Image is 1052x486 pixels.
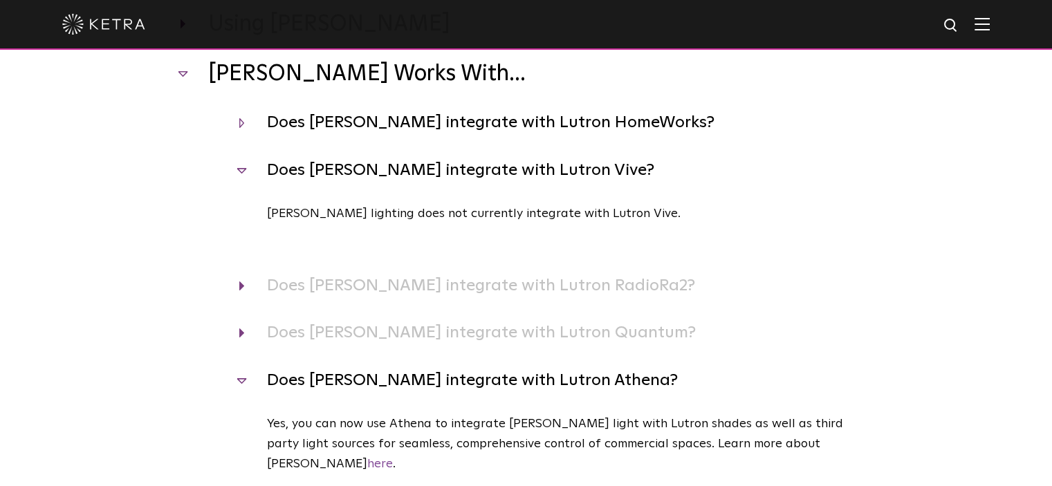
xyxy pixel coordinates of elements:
span: . [393,458,396,470]
img: ketra-logo-2019-white [62,14,145,35]
img: Hamburger%20Nav.svg [975,17,990,30]
h4: Does [PERSON_NAME] integrate with Lutron Athena? [239,367,872,393]
h4: Does [PERSON_NAME] integrate with Lutron RadioRa2? [239,272,872,299]
p: [PERSON_NAME] lighting does not currently integrate with Lutron Vive. [267,204,872,224]
span: Yes, you can now use Athena to integrate [PERSON_NAME] light with Lutron shades as well as third ... [267,418,843,470]
h4: Does [PERSON_NAME] integrate with Lutron HomeWorks? [239,109,872,135]
img: search icon [943,17,960,35]
a: here [367,458,393,470]
h4: Does [PERSON_NAME] integrate with Lutron Vive? [239,157,872,183]
h3: [PERSON_NAME] Works With... [181,60,872,89]
h4: Does [PERSON_NAME] integrate with Lutron Quantum? [239,319,872,346]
